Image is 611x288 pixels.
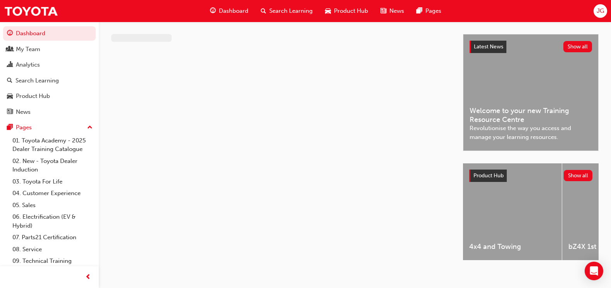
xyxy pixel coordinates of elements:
span: search-icon [261,6,266,16]
span: search-icon [7,77,12,84]
span: news-icon [380,6,386,16]
a: news-iconNews [374,3,410,19]
a: 08. Service [9,243,96,255]
a: 07. Parts21 Certification [9,231,96,243]
a: Product HubShow all [469,170,592,182]
a: search-iconSearch Learning [255,3,319,19]
button: JG [594,4,607,18]
a: Dashboard [3,26,96,41]
a: guage-iconDashboard [204,3,255,19]
span: people-icon [7,46,13,53]
span: Revolutionise the way you access and manage your learning resources. [470,124,592,141]
a: News [3,105,96,119]
a: 4x4 and Towing [463,163,562,260]
button: Show all [563,41,592,52]
span: pages-icon [7,124,13,131]
button: Pages [3,120,96,135]
div: Search Learning [15,76,59,85]
div: Open Intercom Messenger [585,262,603,280]
div: News [16,108,31,117]
a: car-iconProduct Hub [319,3,374,19]
span: prev-icon [85,273,91,282]
a: Latest NewsShow all [470,41,592,53]
span: pages-icon [417,6,422,16]
span: Latest News [474,43,503,50]
span: car-icon [325,6,331,16]
a: Latest NewsShow allWelcome to your new Training Resource CentreRevolutionise the way you access a... [463,34,599,151]
a: 09. Technical Training [9,255,96,267]
a: pages-iconPages [410,3,447,19]
a: Search Learning [3,74,96,88]
a: Analytics [3,58,96,72]
a: 03. Toyota For Life [9,176,96,188]
a: 05. Sales [9,199,96,211]
span: Welcome to your new Training Resource Centre [470,106,592,124]
a: 02. New - Toyota Dealer Induction [9,155,96,176]
div: Product Hub [16,92,50,101]
span: News [389,7,404,15]
span: 4x4 and Towing [469,242,556,251]
button: Show all [564,170,593,181]
span: car-icon [7,93,13,100]
a: 06. Electrification (EV & Hybrid) [9,211,96,231]
a: Product Hub [3,89,96,103]
a: My Team [3,42,96,57]
a: 01. Toyota Academy - 2025 Dealer Training Catalogue [9,135,96,155]
div: My Team [16,45,40,54]
span: Dashboard [219,7,248,15]
span: news-icon [7,109,13,116]
span: Search Learning [269,7,313,15]
span: JG [597,7,604,15]
div: Pages [16,123,32,132]
span: chart-icon [7,62,13,69]
span: guage-icon [210,6,216,16]
a: 04. Customer Experience [9,187,96,199]
span: Pages [425,7,441,15]
span: guage-icon [7,30,13,37]
span: up-icon [87,123,93,133]
img: Trak [4,2,58,20]
button: DashboardMy TeamAnalyticsSearch LearningProduct HubNews [3,25,96,120]
span: Product Hub [334,7,368,15]
span: Product Hub [473,172,504,179]
div: Analytics [16,60,40,69]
